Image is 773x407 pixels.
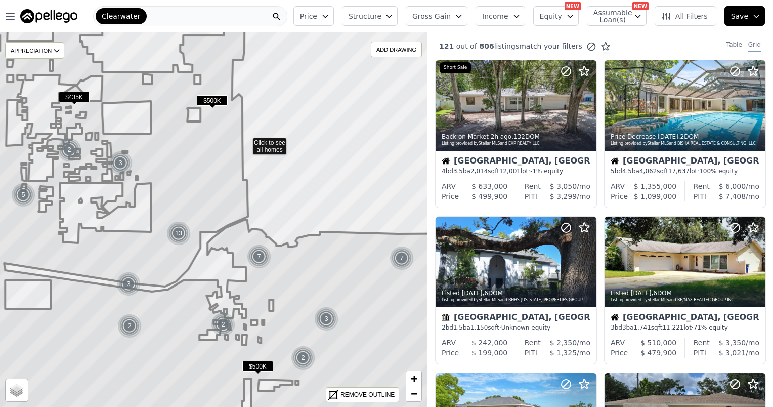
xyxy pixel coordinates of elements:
div: Price [611,191,628,201]
span: Save [731,11,748,21]
div: 2 [117,314,142,338]
div: ADD DRAWING [371,42,421,57]
div: /mo [706,348,759,358]
div: [GEOGRAPHIC_DATA], [GEOGRAPHIC_DATA] [611,157,759,167]
div: ARV [442,181,456,191]
div: Short Sale [440,62,471,73]
span: $ 510,000 [640,339,676,347]
button: Price [293,6,334,26]
div: PITI [525,348,537,358]
span: 121 [439,42,454,50]
span: $ 1,325 [550,349,577,357]
img: House [611,157,619,165]
div: /mo [710,181,759,191]
div: 2 bd 1.5 ba sqft · Unknown equity [442,323,590,332]
div: 7 [390,246,414,270]
span: $ 6,000 [719,182,746,190]
div: 13 [166,221,191,246]
div: ARV [611,338,625,348]
span: $ 1,099,000 [634,192,677,200]
button: Structure [342,6,398,26]
span: $ 3,299 [550,192,577,200]
button: All Filters [655,6,716,26]
time: 2025-09-24 14:27 [491,133,511,140]
img: g1.png [390,246,414,270]
div: /mo [537,348,590,358]
div: PITI [694,191,706,201]
div: 4 bd 3.5 ba sqft lot · -1% equity [442,167,590,175]
img: g1.png [166,221,191,246]
div: PITI [694,348,706,358]
div: /mo [541,181,590,191]
time: 2025-09-23 00:24 [658,133,678,140]
span: 12,001 [499,168,521,175]
time: 2025-09-18 00:00 [462,290,483,297]
div: $500K [242,361,273,376]
div: REMOVE OUTLINE [340,390,395,399]
div: Listing provided by Stellar MLS and BISHA REAL ESTATE & CONSULTING, LLC [611,141,760,147]
img: g1.png [211,312,236,337]
img: g1.png [108,151,133,175]
div: 3 [116,272,141,296]
div: 7 [247,245,271,269]
a: Back on Market 2h ago,132DOMListing provided byStellar MLSand EXP REALTY LLCShort SaleHouse[GEOGR... [435,60,596,208]
div: /mo [537,191,590,201]
img: g1.png [57,138,82,162]
span: 806 [477,42,494,50]
div: 5 bd 4.5 ba sqft lot · 100% equity [611,167,759,175]
div: out of listings [427,41,611,52]
div: ARV [611,181,625,191]
img: g1.png [291,346,316,370]
img: House [611,313,619,321]
button: Gross Gain [406,6,467,26]
span: 17,637 [668,168,690,175]
div: Price [442,348,459,358]
div: Listed , 6 DOM [442,289,591,297]
span: Clearwater [102,11,141,21]
div: Back on Market , 132 DOM [442,133,591,141]
div: 3 [314,307,338,331]
span: 1,741 [634,324,651,331]
span: + [411,372,417,385]
a: Layers [6,379,28,401]
div: Table [726,40,742,52]
div: $435K [59,92,90,106]
div: Listing provided by Stellar MLS and RE/MAX REALTEC GROUP INC [611,297,760,303]
a: Listed [DATE],6DOMListing provided byStellar MLSand BHHS [US_STATE] PROPERTIES GROUPTownhouse[GEO... [435,216,596,364]
span: $ 633,000 [471,182,507,190]
span: 4,062 [639,168,657,175]
img: g1.png [116,272,141,296]
div: $500K [197,95,228,110]
span: 2,014 [470,168,488,175]
div: Grid [748,40,761,52]
img: g1.png [117,314,142,338]
div: NEW [632,2,649,10]
div: /mo [541,338,590,348]
a: Zoom in [406,371,421,386]
span: $ 499,900 [471,192,507,200]
div: Listing provided by Stellar MLS and EXP REALTY LLC [442,141,591,147]
a: Price Decrease [DATE],2DOMListing provided byStellar MLSand BISHA REAL ESTATE & CONSULTING, LLCHo... [604,60,765,208]
span: $ 3,021 [719,349,746,357]
span: match your filters [519,41,582,51]
div: /mo [710,338,759,348]
div: [GEOGRAPHIC_DATA], [GEOGRAPHIC_DATA] [611,313,759,323]
button: Equity [533,6,579,26]
span: Assumable Loan(s) [593,9,626,23]
time: 2025-09-18 00:00 [631,290,652,297]
div: [GEOGRAPHIC_DATA], [GEOGRAPHIC_DATA] [442,157,590,167]
span: $435K [59,92,90,102]
span: Price [300,11,317,21]
div: APPRECIATION [5,42,64,59]
button: Income [476,6,525,26]
span: − [411,387,417,400]
span: 1,150 [470,324,488,331]
div: Price [611,348,628,358]
img: g1.png [11,183,36,207]
div: Listed , 6 DOM [611,289,760,297]
div: Rent [525,181,541,191]
div: 2 [291,346,315,370]
div: Price [442,191,459,201]
div: 2 [211,312,235,337]
div: Price Decrease , 2 DOM [611,133,760,141]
